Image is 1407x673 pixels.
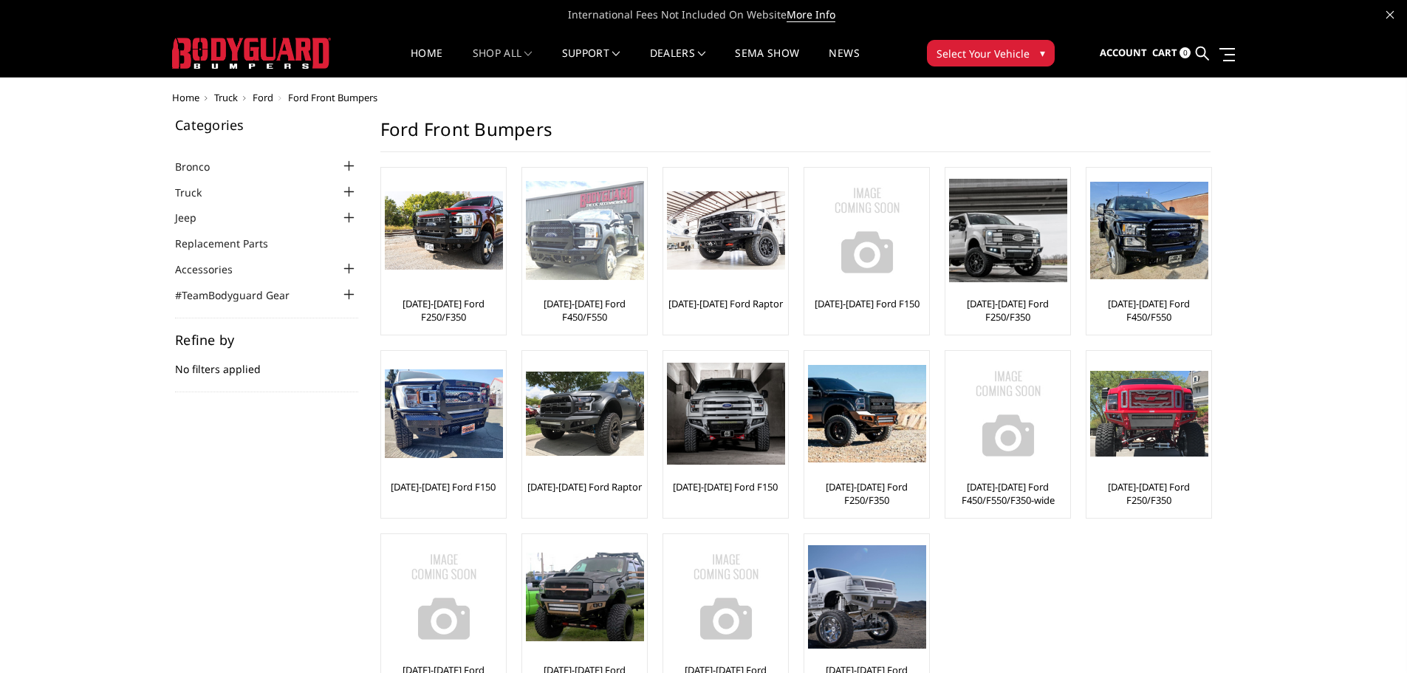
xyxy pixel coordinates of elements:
[473,48,533,77] a: shop all
[937,46,1030,61] span: Select Your Vehicle
[253,91,273,104] a: Ford
[175,262,251,277] a: Accessories
[175,287,308,303] a: #TeamBodyguard Gear
[650,48,706,77] a: Dealers
[1152,46,1177,59] span: Cart
[808,480,925,507] a: [DATE]-[DATE] Ford F250/F350
[1090,297,1208,324] a: [DATE]-[DATE] Ford F450/F550
[380,118,1211,152] h1: Ford Front Bumpers
[214,91,238,104] a: Truck
[1180,47,1191,58] span: 0
[175,118,358,131] h5: Categories
[172,38,331,69] img: BODYGUARD BUMPERS
[1152,33,1191,73] a: Cart 0
[391,480,496,493] a: [DATE]-[DATE] Ford F150
[1040,45,1045,61] span: ▾
[1100,46,1147,59] span: Account
[562,48,620,77] a: Support
[735,48,799,77] a: SEMA Show
[949,355,1067,473] img: No Image
[668,297,783,310] a: [DATE]-[DATE] Ford Raptor
[667,538,785,656] img: No Image
[927,40,1055,66] button: Select Your Vehicle
[411,48,442,77] a: Home
[526,297,643,324] a: [DATE]-[DATE] Ford F450/F550
[175,333,358,392] div: No filters applied
[815,297,920,310] a: [DATE]-[DATE] Ford F150
[175,159,228,174] a: Bronco
[787,7,835,22] a: More Info
[175,333,358,346] h5: Refine by
[175,185,220,200] a: Truck
[175,210,215,225] a: Jeep
[1090,480,1208,507] a: [DATE]-[DATE] Ford F250/F350
[949,480,1067,507] a: [DATE]-[DATE] Ford F450/F550/F350-wide
[829,48,859,77] a: News
[288,91,377,104] span: Ford Front Bumpers
[949,297,1067,324] a: [DATE]-[DATE] Ford F250/F350
[1333,602,1407,673] iframe: Chat Widget
[172,91,199,104] a: Home
[808,171,926,290] img: No Image
[1100,33,1147,73] a: Account
[527,480,642,493] a: [DATE]-[DATE] Ford Raptor
[385,297,502,324] a: [DATE]-[DATE] Ford F250/F350
[175,236,287,251] a: Replacement Parts
[385,538,502,656] a: No Image
[385,538,503,656] img: No Image
[673,480,778,493] a: [DATE]-[DATE] Ford F150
